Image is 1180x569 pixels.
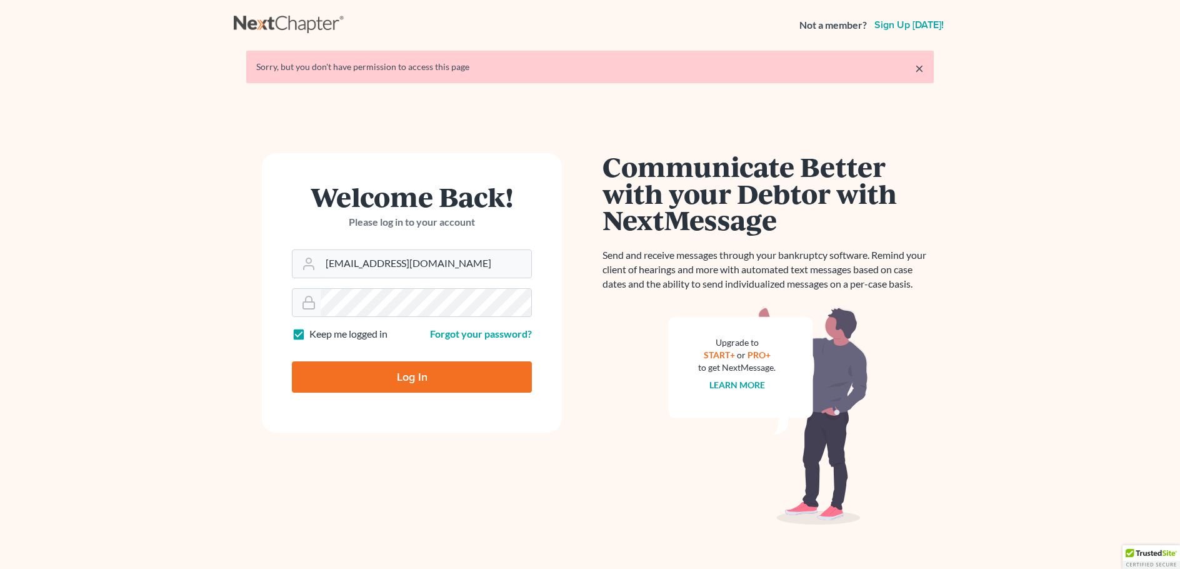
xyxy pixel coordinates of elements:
a: × [915,61,924,76]
a: PRO+ [747,350,771,360]
h1: Communicate Better with your Debtor with NextMessage [602,153,934,233]
a: Learn more [709,380,765,390]
span: or [737,350,746,360]
img: nextmessage_bg-59042aed3d76b12b5cd301f8e5b87938c9018125f34e5fa2b7a6b67550977c72.svg [668,306,868,525]
p: Please log in to your account [292,215,532,229]
a: Forgot your password? [430,328,532,340]
strong: Not a member? [799,18,867,33]
div: TrustedSite Certified [1122,545,1180,569]
input: Log In [292,361,532,393]
label: Keep me logged in [309,327,387,341]
div: Sorry, but you don't have permission to access this page [256,61,924,73]
input: Email Address [321,250,531,278]
div: to get NextMessage. [698,361,776,374]
a: Sign up [DATE]! [872,20,946,30]
p: Send and receive messages through your bankruptcy software. Remind your client of hearings and mo... [602,248,934,291]
h1: Welcome Back! [292,183,532,210]
div: Upgrade to [698,336,776,349]
a: START+ [704,350,735,360]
